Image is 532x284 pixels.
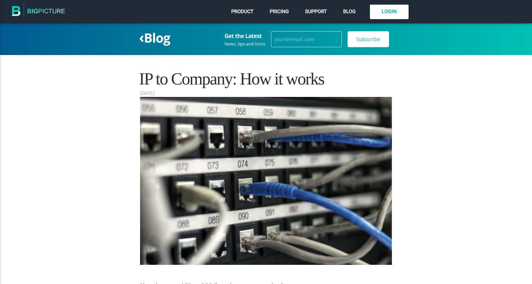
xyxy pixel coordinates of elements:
input: your@email.com [271,31,342,48]
img: The BigPicture.io Blog [12,3,65,21]
span: ‹ [139,27,144,47]
input: Subscribe [348,31,389,48]
a: Blog [341,7,357,16]
span: Product [231,9,254,15]
time: [DATE] [140,89,155,97]
h3: Get the Latest [225,33,265,39]
h1: IP to Company: How it works [140,69,392,89]
div: News, tips and tricks [225,42,265,46]
a: Login [370,5,409,19]
a: Product [229,7,255,16]
a: ‹Blog [139,29,170,47]
img: datacenter.jpg [140,97,392,265]
a: Support [303,7,328,16]
span: Pricing [270,9,289,15]
a: Pricing [268,7,291,16]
